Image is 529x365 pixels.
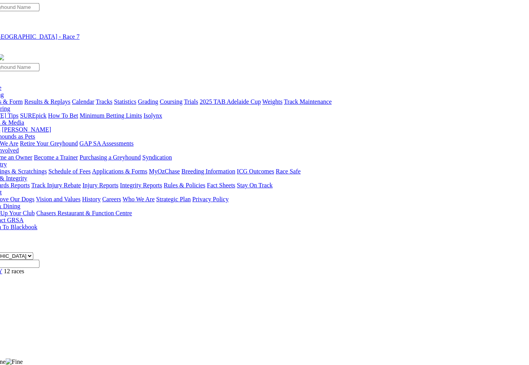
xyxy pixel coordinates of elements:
[263,98,283,105] a: Weights
[144,112,162,119] a: Isolynx
[138,98,158,105] a: Grading
[182,168,235,175] a: Breeding Information
[164,182,206,188] a: Rules & Policies
[4,268,24,274] span: 12 races
[2,126,51,133] a: [PERSON_NAME]
[36,210,132,216] a: Chasers Restaurant & Function Centre
[31,182,81,188] a: Track Injury Rebate
[102,196,121,202] a: Careers
[143,154,172,161] a: Syndication
[96,98,113,105] a: Tracks
[237,168,274,175] a: ICG Outcomes
[48,168,91,175] a: Schedule of Fees
[92,168,148,175] a: Applications & Forms
[36,196,81,202] a: Vision and Values
[192,196,229,202] a: Privacy Policy
[80,154,141,161] a: Purchasing a Greyhound
[82,182,119,188] a: Injury Reports
[34,154,78,161] a: Become a Trainer
[160,98,183,105] a: Coursing
[237,182,273,188] a: Stay On Track
[20,112,46,119] a: SUREpick
[114,98,137,105] a: Statistics
[80,140,134,147] a: GAP SA Assessments
[207,182,235,188] a: Fact Sheets
[20,140,78,147] a: Retire Your Greyhound
[149,168,180,175] a: MyOzChase
[276,168,301,175] a: Race Safe
[184,98,198,105] a: Trials
[123,196,155,202] a: Who We Are
[80,112,142,119] a: Minimum Betting Limits
[156,196,191,202] a: Strategic Plan
[82,196,101,202] a: History
[72,98,94,105] a: Calendar
[120,182,162,188] a: Integrity Reports
[48,112,79,119] a: How To Bet
[200,98,261,105] a: 2025 TAB Adelaide Cup
[284,98,332,105] a: Track Maintenance
[24,98,70,105] a: Results & Replays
